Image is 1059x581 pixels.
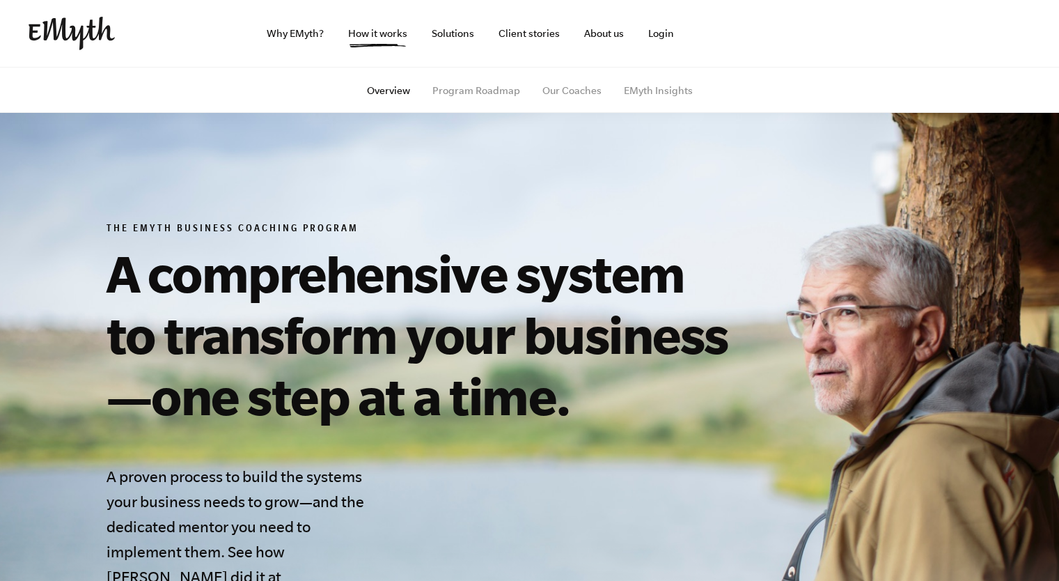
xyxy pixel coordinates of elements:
[29,17,115,50] img: EMyth
[107,242,742,426] h1: A comprehensive system to transform your business—one step at a time.
[732,18,878,49] iframe: Embedded CTA
[367,85,410,96] a: Overview
[624,85,693,96] a: EMyth Insights
[107,223,742,237] h6: The EMyth Business Coaching Program
[989,514,1059,581] iframe: Chat Widget
[885,18,1031,49] iframe: Embedded CTA
[432,85,520,96] a: Program Roadmap
[542,85,602,96] a: Our Coaches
